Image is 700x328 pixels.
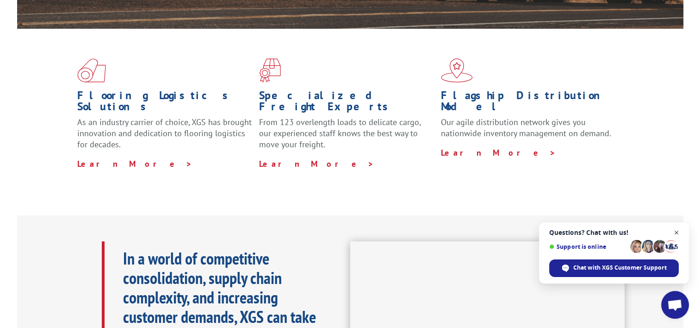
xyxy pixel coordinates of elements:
a: Learn More > [441,147,556,158]
span: Chat with XGS Customer Support [573,264,667,272]
a: Learn More > [77,158,192,169]
span: As an industry carrier of choice, XGS has brought innovation and dedication to flooring logistics... [77,117,252,150]
div: Open chat [661,291,689,319]
img: xgs-icon-focused-on-flooring-red [259,58,281,82]
img: xgs-icon-flagship-distribution-model-red [441,58,473,82]
span: Our agile distribution network gives you nationwide inventory management on demand. [441,117,611,139]
span: Support is online [549,243,627,250]
h1: Flooring Logistics Solutions [77,90,252,117]
h1: Specialized Freight Experts [259,90,434,117]
div: Chat with XGS Customer Support [549,259,679,277]
p: From 123 overlength loads to delicate cargo, our experienced staff knows the best way to move you... [259,117,434,158]
span: Close chat [671,227,682,239]
span: Questions? Chat with us! [549,229,679,236]
img: xgs-icon-total-supply-chain-intelligence-red [77,58,106,82]
a: Learn More > [259,158,374,169]
h1: Flagship Distribution Model [441,90,616,117]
